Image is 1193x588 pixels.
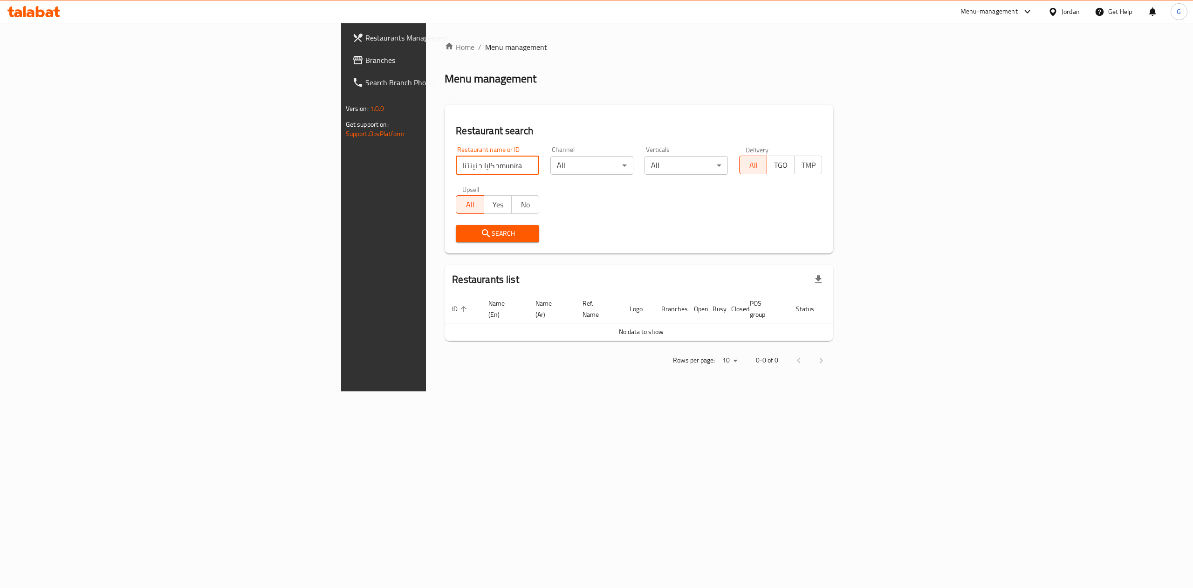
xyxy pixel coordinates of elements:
[619,326,664,338] span: No data to show
[771,158,791,172] span: TGO
[484,195,512,214] button: Yes
[705,295,724,323] th: Busy
[798,158,818,172] span: TMP
[365,32,533,43] span: Restaurants Management
[719,354,741,368] div: Rows per page:
[456,124,822,138] h2: Restaurant search
[796,303,826,315] span: Status
[445,41,833,53] nav: breadcrumb
[456,225,539,242] button: Search
[460,198,480,212] span: All
[686,295,705,323] th: Open
[644,156,728,175] div: All
[511,195,539,214] button: No
[767,156,795,174] button: TGO
[535,298,564,320] span: Name (Ar)
[370,103,384,115] span: 1.0.0
[488,198,508,212] span: Yes
[456,195,484,214] button: All
[750,298,777,320] span: POS group
[794,156,822,174] button: TMP
[365,77,533,88] span: Search Branch Phone
[724,295,742,323] th: Closed
[462,186,480,192] label: Upsell
[807,268,830,291] div: Export file
[463,228,532,239] span: Search
[346,103,369,115] span: Version:
[654,295,686,323] th: Branches
[346,128,405,140] a: Support.OpsPlatform
[622,295,654,323] th: Logo
[345,71,541,94] a: Search Branch Phone
[1062,7,1080,17] div: Jordan
[1177,7,1181,17] span: G
[756,355,778,366] p: 0-0 of 0
[445,295,870,341] table: enhanced table
[673,355,715,366] p: Rows per page:
[345,49,541,71] a: Branches
[746,146,769,153] label: Delivery
[550,156,634,175] div: All
[739,156,767,174] button: All
[743,158,763,172] span: All
[960,6,1018,17] div: Menu-management
[583,298,611,320] span: Ref. Name
[346,118,389,130] span: Get support on:
[452,273,519,287] h2: Restaurants list
[452,303,470,315] span: ID
[456,156,539,175] input: Search for restaurant name or ID..
[515,198,535,212] span: No
[365,55,533,66] span: Branches
[345,27,541,49] a: Restaurants Management
[488,298,517,320] span: Name (En)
